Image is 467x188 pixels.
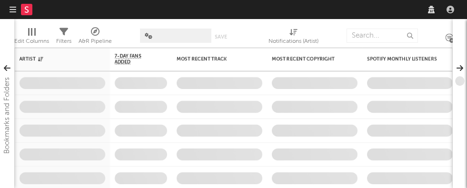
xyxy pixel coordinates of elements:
[14,24,49,51] div: Edit Columns
[272,56,343,62] div: Most Recent Copyright
[20,56,91,62] div: Artist
[56,36,71,47] div: Filters
[1,77,13,154] div: Bookmarks and Folders
[215,34,227,40] button: Save
[268,36,318,47] div: Notifications (Artist)
[79,36,112,47] div: A&R Pipeline
[347,29,418,43] input: Search...
[79,24,112,51] div: A&R Pipeline
[56,24,71,51] div: Filters
[367,56,438,62] div: Spotify Monthly Listeners
[14,36,49,47] div: Edit Columns
[177,56,248,62] div: Most Recent Track
[115,53,153,65] span: 7-Day Fans Added
[268,24,318,51] div: Notifications (Artist)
